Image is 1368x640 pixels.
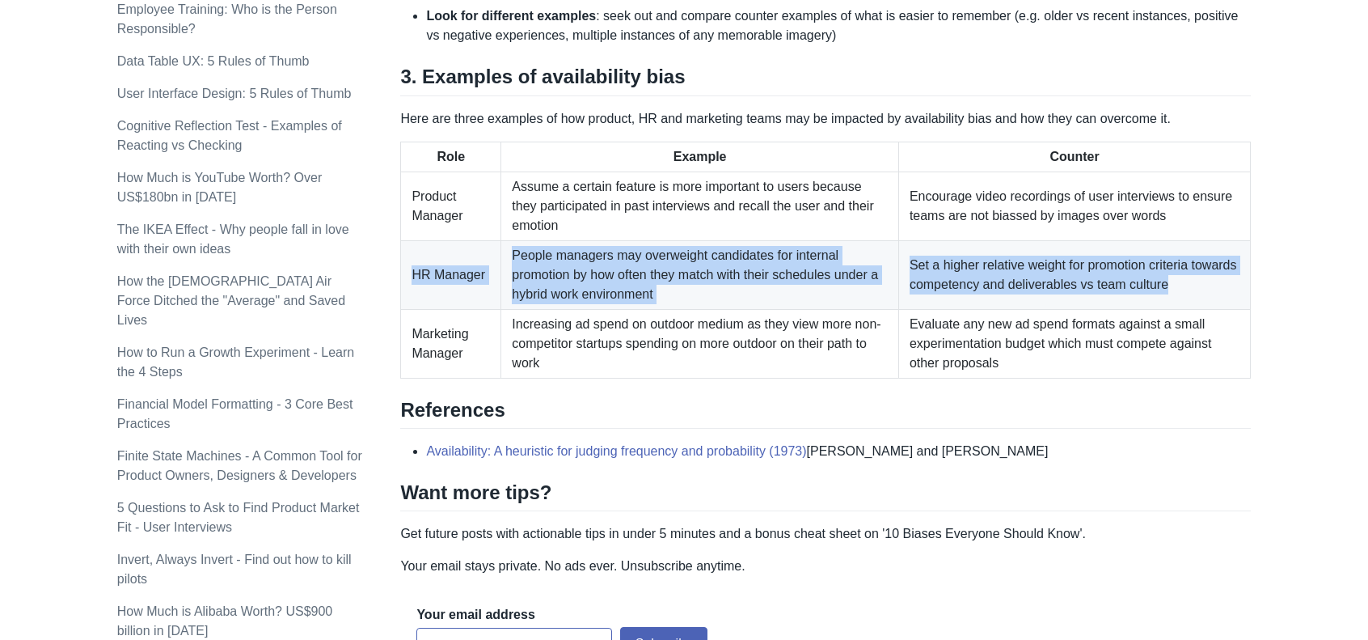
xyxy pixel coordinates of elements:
[401,172,501,240] td: Product Manager
[400,398,1251,429] h2: References
[117,345,354,379] a: How to Run a Growth Experiment - Learn the 4 Steps
[400,109,1251,129] p: Here are three examples of how product, HR and marketing teams may be impacted by availability bi...
[117,223,349,256] a: The IKEA Effect - Why people fall in love with their own ideas
[117,274,345,327] a: How the [DEMOGRAPHIC_DATA] Air Force Ditched the "Average" and Saved Lives
[117,397,353,430] a: Financial Model Formatting - 3 Core Best Practices
[117,2,337,36] a: Employee Training: Who is the Person Responsible?
[400,524,1251,544] p: Get future posts with actionable tips in under 5 minutes and a bonus cheat sheet on '10 Biases Ev...
[501,240,899,309] td: People managers may overweight candidates for internal promotion by how often they match with the...
[401,240,501,309] td: HR Manager
[117,171,322,204] a: How Much is YouTube Worth? Over US$180bn in [DATE]
[501,142,899,172] th: Example
[117,449,362,482] a: Finite State Machines - A Common Tool for Product Owners, Designers & Developers
[898,142,1250,172] th: Counter
[117,501,360,534] a: 5 Questions to Ask to Find Product Market Fit - User Interviews
[501,172,899,240] td: Assume a certain feature is more important to users because they participated in past interviews ...
[117,119,342,152] a: Cognitive Reflection Test - Examples of Reacting vs Checking
[401,142,501,172] th: Role
[400,557,1251,576] p: Your email stays private. No ads ever. Unsubscribe anytime.
[117,87,352,100] a: User Interface Design: 5 Rules of Thumb
[400,65,1251,95] h2: 3. Examples of availability bias
[426,6,1251,45] li: : seek out and compare counter examples of what is easier to remember (e.g. older vs recent insta...
[400,481,1251,511] h2: Want more tips?
[898,309,1250,378] td: Evaluate any new ad spend formats against a small experimentation budget which must compete again...
[117,553,352,586] a: Invert, Always Invert - Find out how to kill pilots
[898,240,1250,309] td: Set a higher relative weight for promotion criteria towards competency and deliverables vs team c...
[898,172,1250,240] td: Encourage video recordings of user interviews to ensure teams are not biassed by images over words
[426,442,1251,461] li: [PERSON_NAME] and [PERSON_NAME]
[501,309,899,378] td: Increasing ad spend on outdoor medium as they view more non-competitor startups spending on more ...
[117,604,333,638] a: How Much is Alibaba Worth? US$900 billion in [DATE]
[426,9,596,23] strong: Look for different examples
[117,54,310,68] a: Data Table UX: 5 Rules of Thumb
[401,309,501,378] td: Marketing Manager
[416,606,534,624] label: Your email address
[426,444,806,458] a: Availability: A heuristic for judging frequency and probability (1973)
